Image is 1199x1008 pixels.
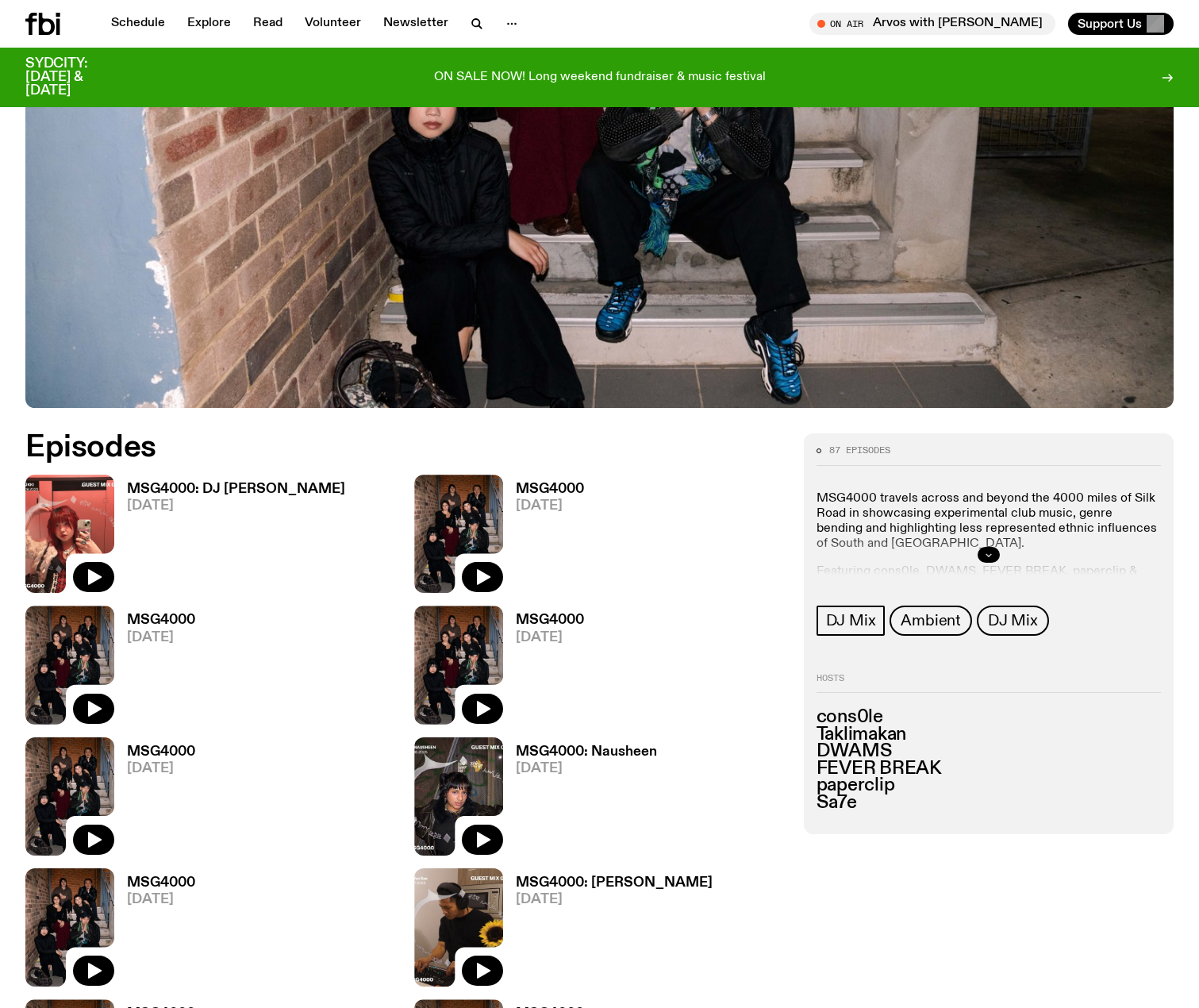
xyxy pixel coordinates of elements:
[516,614,584,627] h3: MSG4000
[114,745,195,856] a: MSG4000[DATE]
[127,745,195,759] h3: MSG4000
[817,709,1161,726] h3: cons0le
[114,614,195,724] a: MSG4000[DATE]
[516,762,657,775] span: [DATE]
[127,483,345,496] h3: MSG4000: DJ [PERSON_NAME]
[503,614,584,724] a: MSG4000[DATE]
[102,13,175,35] a: Schedule
[516,499,584,513] span: [DATE]
[516,893,713,906] span: [DATE]
[127,614,195,627] h3: MSG4000
[127,631,195,644] span: [DATE]
[817,674,1161,693] h2: Hosts
[25,57,127,98] h3: SYDCITY: [DATE] & [DATE]
[809,13,1055,35] button: On AirArvos with [PERSON_NAME]
[901,612,961,629] span: Ambient
[295,13,371,35] a: Volunteer
[817,794,1161,812] h3: Sa7e
[817,777,1161,794] h3: paperclip
[817,491,1161,552] p: MSG4000 travels across and beyond the 4000 miles of Silk Road in showcasing experimental club mus...
[178,13,240,35] a: Explore
[503,876,713,987] a: MSG4000: [PERSON_NAME][DATE]
[817,743,1161,760] h3: DWAMS
[1078,17,1142,31] span: Support Us
[244,13,292,35] a: Read
[890,606,972,636] a: Ambient
[114,483,345,593] a: MSG4000: DJ [PERSON_NAME][DATE]
[817,606,886,636] a: DJ Mix
[516,631,584,644] span: [DATE]
[127,876,195,890] h3: MSG4000
[826,612,876,629] span: DJ Mix
[503,745,657,856] a: MSG4000: Nausheen[DATE]
[127,499,345,513] span: [DATE]
[516,745,657,759] h3: MSG4000: Nausheen
[988,612,1038,629] span: DJ Mix
[374,13,458,35] a: Newsletter
[114,876,195,987] a: MSG4000[DATE]
[127,893,195,906] span: [DATE]
[503,483,584,593] a: MSG4000[DATE]
[829,446,890,455] span: 87 episodes
[516,483,584,496] h3: MSG4000
[977,606,1049,636] a: DJ Mix
[25,433,785,462] h2: Episodes
[127,762,195,775] span: [DATE]
[817,726,1161,744] h3: Taklimakan
[1068,13,1174,35] button: Support Us
[817,760,1161,778] h3: FEVER BREAK
[434,71,766,85] p: ON SALE NOW! Long weekend fundraiser & music festival
[516,876,713,890] h3: MSG4000: [PERSON_NAME]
